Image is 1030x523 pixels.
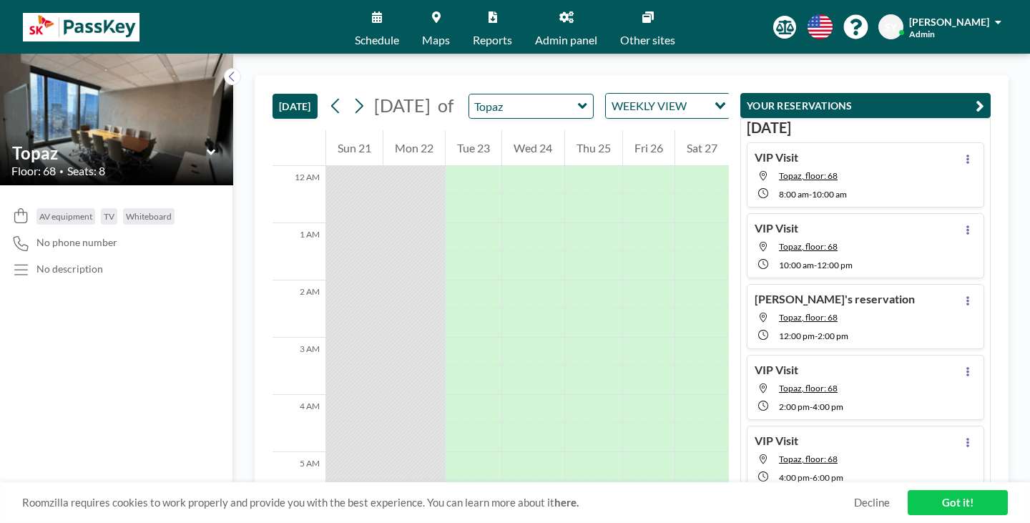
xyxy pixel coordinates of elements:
[469,94,579,118] input: Topaz
[755,434,798,448] h4: VIP Visit
[755,363,798,377] h4: VIP Visit
[817,260,853,270] span: 12:00 PM
[810,401,813,412] span: -
[620,34,675,46] span: Other sites
[12,142,207,163] input: Topaz
[104,211,114,222] span: TV
[273,280,325,338] div: 2 AM
[473,34,512,46] span: Reports
[779,472,810,483] span: 4:00 PM
[755,150,798,165] h4: VIP Visit
[755,221,798,235] h4: VIP Visit
[909,16,989,28] span: [PERSON_NAME]
[812,189,847,200] span: 10:00 AM
[383,130,445,166] div: Mon 22
[623,130,675,166] div: Fri 26
[909,29,935,39] span: Admin
[809,189,812,200] span: -
[779,383,838,394] span: Topaz, floor: 68
[908,490,1008,515] a: Got it!
[273,223,325,280] div: 1 AM
[438,94,453,117] span: of
[22,496,854,509] span: Roomzilla requires cookies to work properly and provide you with the best experience. You can lea...
[675,130,729,166] div: Sat 27
[374,94,431,116] span: [DATE]
[779,260,814,270] span: 10:00 AM
[813,472,843,483] span: 6:00 PM
[779,312,838,323] span: Topaz, floor: 68
[810,472,813,483] span: -
[815,331,818,341] span: -
[23,13,139,41] img: organization-logo
[606,94,730,118] div: Search for option
[779,170,838,181] span: Topaz, floor: 68
[565,130,622,166] div: Thu 25
[39,211,92,222] span: AV equipment
[747,119,984,137] h3: [DATE]
[779,401,810,412] span: 2:00 PM
[36,263,103,275] div: No description
[355,34,399,46] span: Schedule
[126,211,172,222] span: Whiteboard
[326,130,383,166] div: Sun 21
[273,395,325,452] div: 4 AM
[818,331,848,341] span: 2:00 PM
[59,167,64,176] span: •
[273,166,325,223] div: 12 AM
[273,94,318,119] button: [DATE]
[67,164,105,178] span: Seats: 8
[554,496,579,509] a: here.
[273,338,325,395] div: 3 AM
[814,260,817,270] span: -
[779,331,815,341] span: 12:00 PM
[779,454,838,464] span: Topaz, floor: 68
[273,452,325,509] div: 5 AM
[535,34,597,46] span: Admin panel
[446,130,501,166] div: Tue 23
[779,189,809,200] span: 8:00 AM
[502,130,564,166] div: Wed 24
[740,93,991,118] button: YOUR RESERVATIONS
[779,241,838,252] span: Topaz, floor: 68
[691,97,706,115] input: Search for option
[813,401,843,412] span: 4:00 PM
[755,292,915,306] h4: [PERSON_NAME]'s reservation
[885,21,897,34] span: SY
[11,164,56,178] span: Floor: 68
[36,236,117,249] span: No phone number
[422,34,450,46] span: Maps
[609,97,690,115] span: WEEKLY VIEW
[854,496,890,509] a: Decline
